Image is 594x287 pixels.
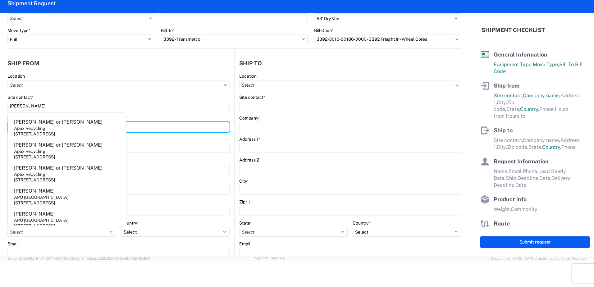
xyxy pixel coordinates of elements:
label: Location [7,73,25,79]
span: Site contact, [494,137,523,143]
label: Country [121,220,139,226]
span: Ship to [494,127,513,134]
span: Ship from [494,82,519,89]
span: City, [497,144,507,150]
label: Bill To [161,28,175,33]
label: Address 2 [239,157,259,163]
input: Select [7,80,230,90]
span: Company name, [523,93,560,98]
label: Zip [239,199,252,205]
span: Phone, [523,168,538,174]
div: [PERSON_NAME] or [PERSON_NAME] [14,142,103,148]
div: [PERSON_NAME] or [PERSON_NAME] [14,165,103,171]
label: Move Type [7,28,30,33]
span: Company name, [523,137,560,143]
span: Name, [494,168,509,174]
span: Site contact, [494,93,523,98]
span: Commodity [511,206,537,212]
div: [PERSON_NAME] or [PERSON_NAME] [14,119,103,125]
h2: Ship from [7,60,39,66]
label: Company [239,115,260,121]
span: Email, [509,168,523,174]
label: Address 1 [239,136,260,142]
span: Country, [542,144,561,150]
div: [PERSON_NAME] [14,211,55,217]
label: Email [7,241,19,247]
div: [STREET_ADDRESS] [14,131,55,137]
span: Ship Deadline Date, [506,175,551,181]
div: [STREET_ADDRESS] [14,177,55,183]
span: Product info [494,196,527,203]
div: [STREET_ADDRESS] [14,223,55,229]
div: Apex Recycling [14,125,45,131]
div: [STREET_ADDRESS] [14,154,55,160]
span: State, [528,144,542,150]
span: Country, [520,106,539,112]
input: Select [161,34,308,44]
span: Phone [561,144,576,150]
input: Select [7,13,154,23]
span: Bill To, [559,61,575,67]
label: Country [353,220,370,226]
div: APO [GEOGRAPHIC_DATA] [14,194,68,200]
input: Select [314,34,461,44]
span: Route [494,220,510,227]
span: Hours to [506,113,525,119]
label: Email [239,241,250,247]
span: Equipment Type, [494,61,533,67]
h2: Shipment Checklist [482,26,545,34]
span: Phone, [539,106,555,112]
div: APO [GEOGRAPHIC_DATA] [14,217,68,223]
label: Site contact [7,94,34,100]
span: [DATE] 09:39:01 [126,257,151,260]
a: Support [254,256,270,260]
span: City, [497,99,507,105]
label: City [239,178,249,184]
span: State, [506,106,520,112]
span: Client: 2025.19.0-129fbcf [87,257,151,260]
span: Copyright © [DATE]-[DATE] Agistix Inc., All Rights Reserved [491,256,587,261]
span: Request Information [494,158,549,165]
span: Zip code, [507,144,528,150]
div: Apex Recycling [14,148,45,154]
div: Apex Recycling [14,171,45,177]
label: Site contact [239,94,265,100]
h2: Ship to [239,60,262,66]
span: Move Type, [533,61,559,67]
label: State [239,220,252,226]
div: [PERSON_NAME] [14,188,55,194]
span: General Information [494,51,547,58]
span: Weight, [494,206,511,212]
span: Server: 2025.19.0-91c74307f99 [7,257,84,260]
label: Bill Code [314,28,334,33]
a: Feedback [269,256,285,260]
label: Location [239,73,257,79]
div: [STREET_ADDRESS] [14,200,55,206]
span: [DATE] 09:50:40 [58,257,84,260]
input: Select [239,80,461,90]
button: Submit request [480,236,590,248]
